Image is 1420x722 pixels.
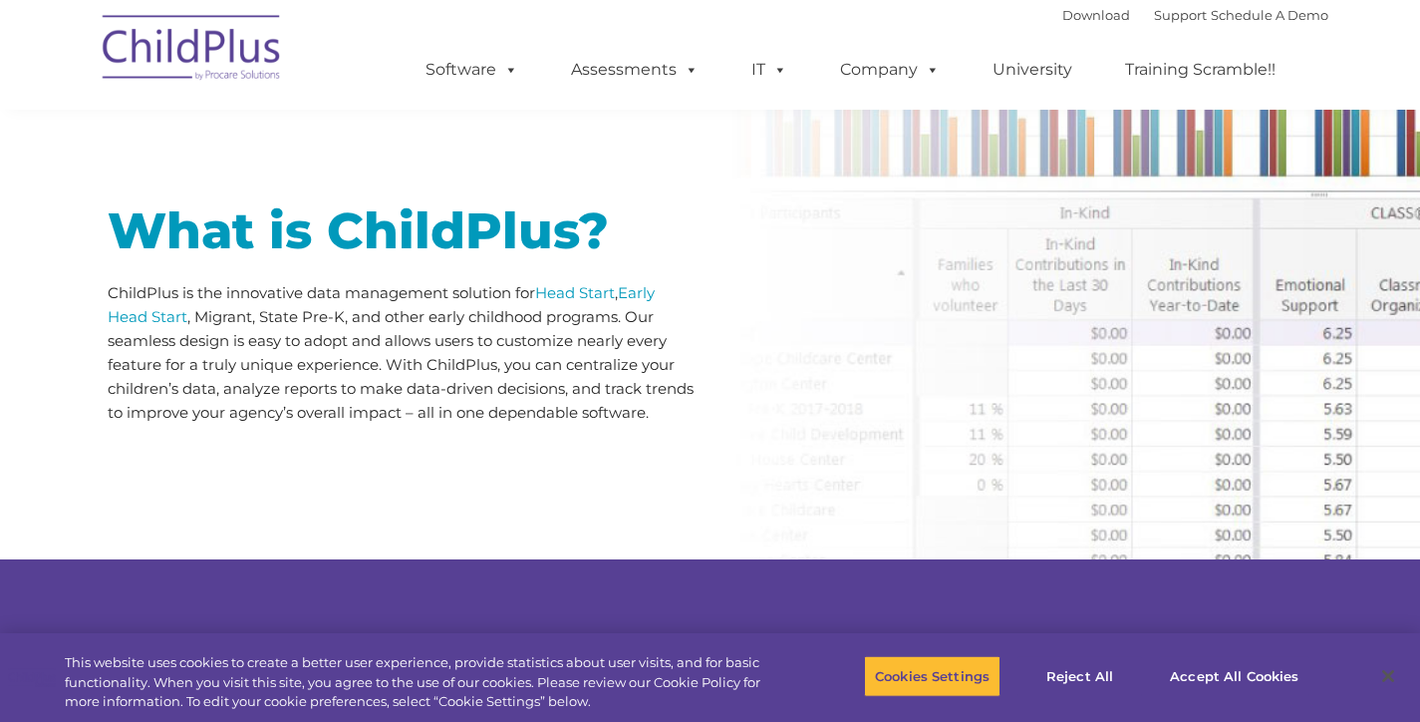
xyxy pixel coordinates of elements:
[1154,7,1207,23] a: Support
[108,281,696,425] p: ChildPlus is the innovative data management solution for , , Migrant, State Pre-K, and other earl...
[65,653,781,712] div: This website uses cookies to create a better user experience, provide statistics about user visit...
[108,206,696,256] h1: What is ChildPlus?
[864,655,1000,697] button: Cookies Settings
[551,50,718,90] a: Assessments
[1017,655,1142,697] button: Reject All
[973,50,1092,90] a: University
[108,283,655,326] a: Early Head Start
[1062,7,1130,23] a: Download
[406,50,538,90] a: Software
[1159,655,1309,697] button: Accept All Cookies
[1105,50,1295,90] a: Training Scramble!!
[1062,7,1328,23] font: |
[731,50,807,90] a: IT
[1366,654,1410,698] button: Close
[93,1,292,101] img: ChildPlus by Procare Solutions
[1211,7,1328,23] a: Schedule A Demo
[820,50,960,90] a: Company
[535,283,615,302] a: Head Start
